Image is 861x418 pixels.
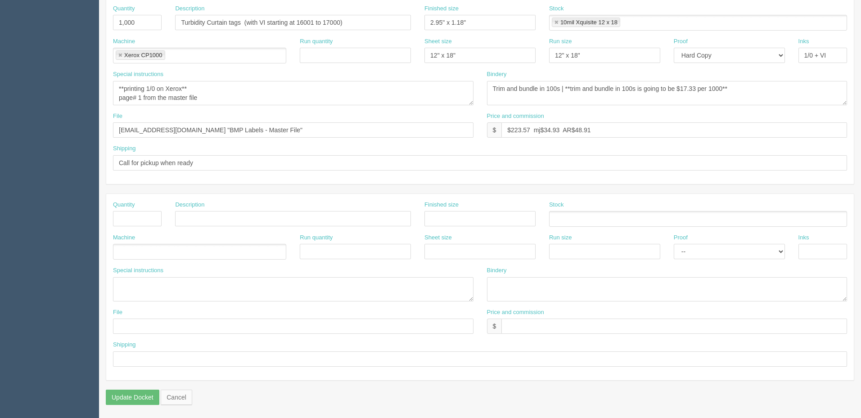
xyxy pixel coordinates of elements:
div: $ [487,122,502,138]
span: translation missing: en.helpers.links.cancel [167,394,186,401]
label: Sheet size [424,234,452,242]
label: Inks [798,37,809,46]
label: Proof [674,234,688,242]
label: Price and commission [487,112,544,121]
label: File [113,112,122,121]
label: Bindery [487,266,507,275]
label: Shipping [113,144,136,153]
label: Bindery [487,70,507,79]
label: Stock [549,4,564,13]
label: Run quantity [300,37,333,46]
label: Quantity [113,4,135,13]
label: Description [175,4,204,13]
label: File [113,308,122,317]
textarea: **printing 1/0 on Xerox** page# 1 from the master file [113,81,473,105]
div: 10mil Xquisite 12 x 18 [560,19,618,25]
label: Quantity [113,201,135,209]
div: $ [487,319,502,334]
label: Proof [674,37,688,46]
label: Finished size [424,4,459,13]
input: Update Docket [106,390,159,405]
label: Special instructions [113,70,163,79]
label: Machine [113,37,135,46]
div: Xerox CP1000 [124,52,162,58]
label: Description [175,201,204,209]
label: Run quantity [300,234,333,242]
label: Special instructions [113,266,163,275]
label: Inks [798,234,809,242]
textarea: Trim and bundle in 100s | **trim and bundle in 100s is going to be $17.33 per 1000** [487,81,847,105]
label: Run size [549,37,572,46]
label: Machine [113,234,135,242]
label: Shipping [113,341,136,349]
label: Stock [549,201,564,209]
a: Cancel [161,390,192,405]
label: Finished size [424,201,459,209]
label: Sheet size [424,37,452,46]
label: Run size [549,234,572,242]
label: Price and commission [487,308,544,317]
